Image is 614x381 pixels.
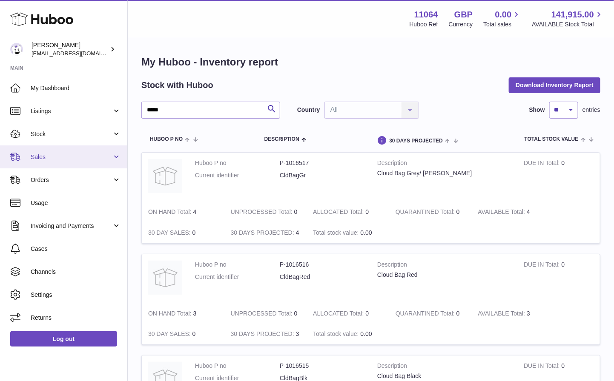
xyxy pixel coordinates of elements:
td: 0 [142,222,224,243]
span: 30 DAYS PROJECTED [389,138,443,144]
strong: 30 DAY SALES [148,330,192,339]
strong: ALLOCATED Total [313,310,365,319]
strong: ALLOCATED Total [313,208,365,217]
td: 4 [472,202,554,222]
strong: DUE IN Total [524,362,561,371]
span: Returns [31,314,121,322]
dt: Huboo P no [195,159,280,167]
dt: Current identifier [195,171,280,179]
dt: Huboo P no [195,261,280,269]
strong: 30 DAYS PROJECTED [231,229,296,238]
dd: P-1016516 [280,261,364,269]
span: Usage [31,199,121,207]
button: Download Inventory Report [509,77,600,93]
label: Show [529,106,545,114]
strong: DUE IN Total [524,159,561,168]
span: Total sales [483,20,521,28]
td: 4 [224,222,307,243]
div: Cloud Bag Grey/ [PERSON_NAME] [377,169,511,177]
strong: UNPROCESSED Total [231,310,294,319]
strong: ON HAND Total [148,310,193,319]
strong: 11064 [414,9,438,20]
dd: CldBagRed [280,273,364,281]
div: Cloud Bag Black [377,372,511,380]
span: 0.00 [361,229,372,236]
span: Stock [31,130,112,138]
strong: Description [377,159,511,169]
dt: Current identifier [195,273,280,281]
dd: P-1016515 [280,362,364,370]
div: [PERSON_NAME] [32,41,108,57]
td: 0 [224,303,307,324]
strong: ON HAND Total [148,208,193,217]
span: Sales [31,153,112,161]
strong: 30 DAY SALES [148,229,192,238]
strong: Description [377,261,511,271]
img: imichellrs@gmail.com [10,43,23,56]
td: 0 [142,324,224,344]
strong: 30 DAYS PROJECTED [231,330,296,339]
img: product image [148,261,182,295]
strong: QUARANTINED Total [396,208,456,217]
strong: AVAILABLE Total [478,208,527,217]
td: 3 [472,303,554,324]
div: Cloud Bag Red [377,271,511,279]
span: Huboo P no [150,136,183,142]
dt: Huboo P no [195,362,280,370]
strong: DUE IN Total [524,261,561,270]
span: Total stock value [525,136,579,142]
dd: P-1016517 [280,159,364,167]
span: Invoicing and Payments [31,222,112,230]
div: Currency [449,20,473,28]
h1: My Huboo - Inventory report [141,55,600,69]
span: 0.00 [361,330,372,337]
span: Channels [31,268,121,276]
span: entries [582,106,600,114]
span: Listings [31,107,112,115]
td: 4 [142,202,224,222]
td: 0 [517,254,600,303]
span: My Dashboard [31,84,121,92]
td: 3 [224,324,307,344]
a: 141,915.00 AVAILABLE Stock Total [532,9,604,28]
strong: GBP [454,9,473,20]
td: 0 [307,202,389,222]
strong: UNPROCESSED Total [231,208,294,217]
td: 3 [142,303,224,324]
span: Cases [31,245,121,253]
strong: Total stock value [313,229,360,238]
img: product image [148,159,182,193]
td: 0 [307,303,389,324]
strong: Description [377,362,511,372]
span: 0 [456,310,460,317]
label: Country [297,106,320,114]
span: 0.00 [495,9,512,20]
strong: AVAILABLE Total [478,310,527,319]
dd: CldBagGr [280,171,364,179]
span: AVAILABLE Stock Total [532,20,604,28]
span: Orders [31,176,112,184]
td: 0 [517,153,600,202]
a: Log out [10,331,117,347]
span: 141,915.00 [551,9,594,20]
td: 0 [224,202,307,222]
span: [EMAIL_ADDRESS][DOMAIN_NAME] [32,50,125,57]
span: Settings [31,291,121,299]
strong: QUARANTINED Total [396,310,456,319]
strong: Total stock value [313,330,360,339]
a: 0.00 Total sales [483,9,521,28]
span: 0 [456,208,460,215]
span: Description [264,136,299,142]
div: Huboo Ref [410,20,438,28]
h2: Stock with Huboo [141,80,213,91]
